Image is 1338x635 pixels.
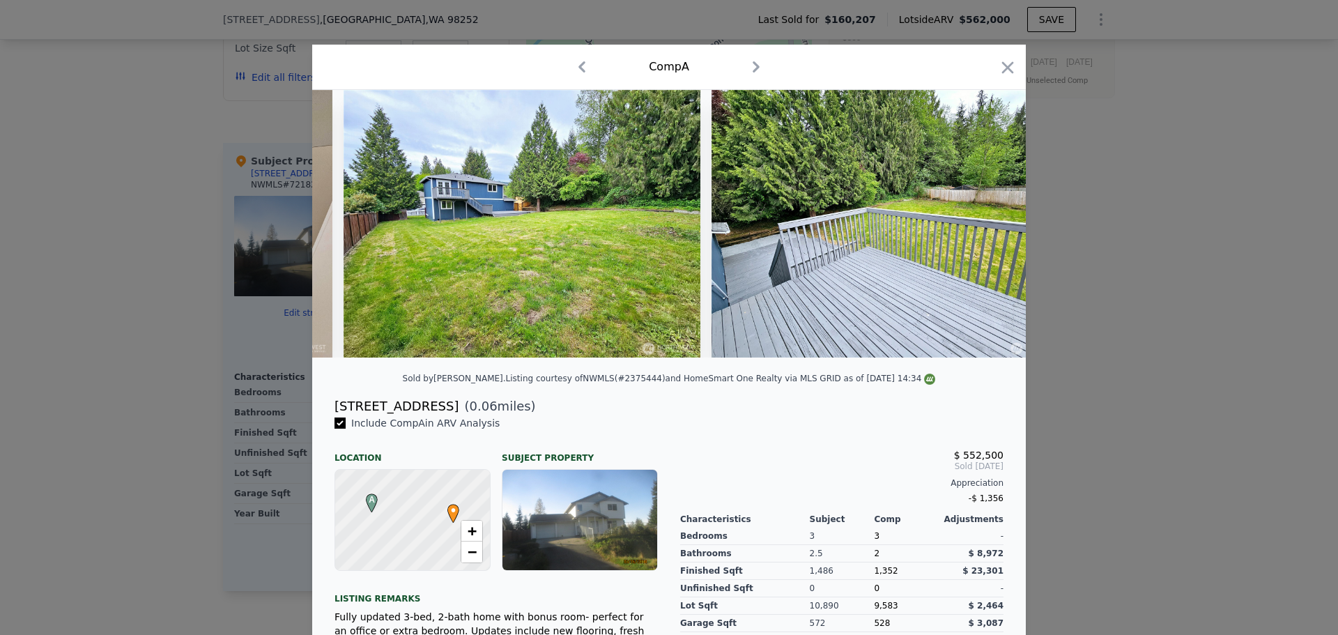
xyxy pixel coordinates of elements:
div: Characteristics [680,514,810,525]
img: NWMLS Logo [924,374,935,385]
div: Appreciation [680,477,1003,489]
div: Adjustments [939,514,1003,525]
div: - [939,580,1003,597]
div: Garage Sqft [680,615,810,632]
a: Zoom out [461,542,482,563]
img: Property Img [712,90,1068,358]
div: Subject [810,514,875,525]
span: Sold [DATE] [680,461,1003,472]
span: 1,352 [874,566,898,576]
div: • [444,504,452,512]
div: Comp [874,514,939,525]
div: Bedrooms [680,528,810,545]
span: 0 [874,583,879,593]
div: Sold by [PERSON_NAME] . [403,374,506,383]
div: 2 [874,545,939,563]
span: + [468,522,477,540]
span: 9,583 [874,601,898,611]
span: A [362,494,381,506]
div: Comp A [649,59,689,75]
span: 528 [874,618,890,628]
div: Subject Property [502,441,658,464]
div: - [939,528,1003,545]
span: $ 8,972 [969,549,1003,558]
span: Include Comp A in ARV Analysis [346,418,505,429]
span: $ 552,500 [954,450,1003,461]
span: • [444,500,463,521]
div: Unfinished Sqft [680,580,810,597]
div: Listing remarks [334,582,658,604]
div: 2.5 [810,545,875,563]
div: 0 [810,580,875,597]
div: Location [334,441,491,464]
span: -$ 1,356 [969,494,1003,503]
span: $ 2,464 [969,601,1003,611]
span: $ 23,301 [962,566,1003,576]
div: 572 [810,615,875,632]
div: 3 [810,528,875,545]
div: Listing courtesy of NWMLS (#2375444) and HomeSmart One Realty via MLS GRID as of [DATE] 14:34 [506,374,936,383]
span: 3 [874,531,879,541]
a: Zoom in [461,521,482,542]
div: 1,486 [810,563,875,580]
div: A [362,494,371,502]
div: 10,890 [810,597,875,615]
span: $ 3,087 [969,618,1003,628]
div: Bathrooms [680,545,810,563]
div: Finished Sqft [680,563,810,580]
img: Property Img [344,90,700,358]
span: − [468,543,477,560]
div: Lot Sqft [680,597,810,615]
span: 0.06 [470,399,498,413]
span: ( miles) [459,397,535,416]
div: [STREET_ADDRESS] [334,397,459,416]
